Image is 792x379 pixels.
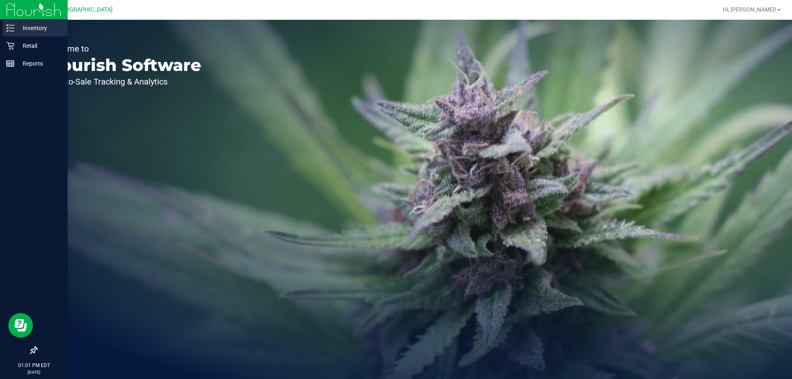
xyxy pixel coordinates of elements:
[8,313,33,338] iframe: Resource center
[45,78,201,86] p: Seed-to-Sale Tracking & Analytics
[45,57,201,73] p: Flourish Software
[14,23,64,33] p: Inventory
[6,59,14,68] inline-svg: Reports
[56,6,113,13] span: [GEOGRAPHIC_DATA]
[4,369,64,375] p: [DATE]
[4,362,64,369] p: 01:01 PM EDT
[6,42,14,50] inline-svg: Retail
[723,6,776,13] span: Hi, [PERSON_NAME]!
[45,45,201,53] p: Welcome to
[6,24,14,32] inline-svg: Inventory
[14,41,64,51] p: Retail
[14,59,64,68] p: Reports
